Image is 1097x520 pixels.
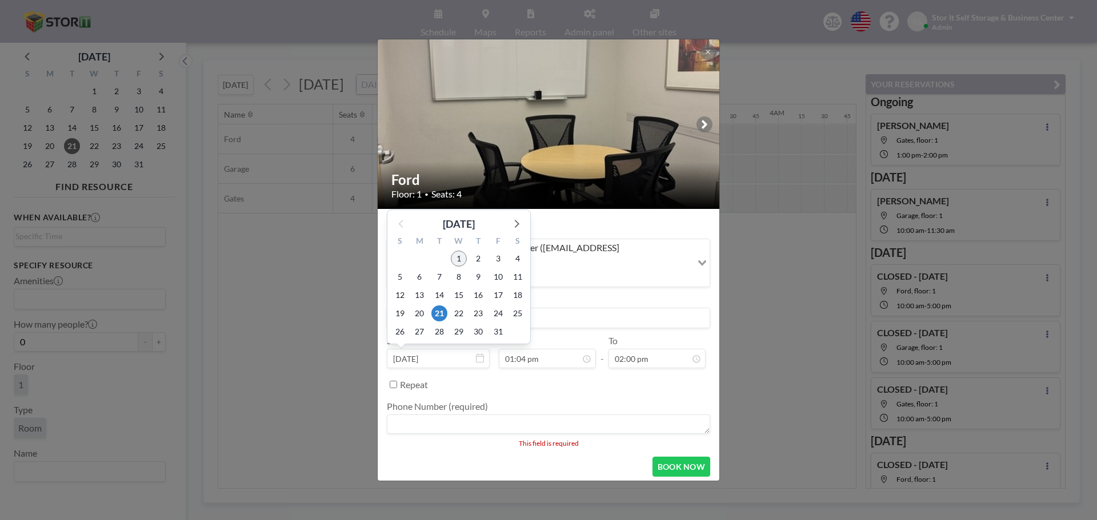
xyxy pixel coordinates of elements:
span: Sunday, October 19, 2025 [392,305,408,321]
span: Thursday, October 9, 2025 [470,269,486,285]
span: Saturday, October 11, 2025 [510,269,526,285]
span: Wednesday, October 29, 2025 [451,324,467,340]
span: Friday, October 17, 2025 [490,287,506,303]
span: Sunday, October 26, 2025 [392,324,408,340]
span: - [600,339,604,364]
div: S [390,235,410,249]
span: Tuesday, October 21, 2025 [431,305,447,321]
span: Thursday, October 30, 2025 [470,324,486,340]
span: Wednesday, October 1, 2025 [451,251,467,267]
div: This field is required [519,439,579,448]
div: T [469,235,488,249]
span: Sunday, October 5, 2025 [392,269,408,285]
span: Friday, October 10, 2025 [490,269,506,285]
span: Monday, October 6, 2025 [411,269,427,285]
span: Saturday, October 25, 2025 [510,305,526,321]
div: Search for option [387,239,710,287]
span: Friday, October 24, 2025 [490,305,506,321]
span: Wednesday, October 22, 2025 [451,305,467,321]
div: S [508,235,527,249]
span: Seats: 4 [431,188,462,200]
span: Tuesday, October 7, 2025 [431,269,447,285]
div: [DATE] [443,216,475,232]
span: Monday, October 13, 2025 [411,287,427,303]
span: Saturday, October 4, 2025 [510,251,526,267]
span: Floor: 1 [391,188,422,200]
label: Phone Number (required) [387,401,488,412]
div: M [410,235,429,249]
div: W [449,235,469,249]
span: Stor It Self Storage & Business Center ([EMAIL_ADDRESS][DOMAIN_NAME]) [390,241,690,267]
input: Stor It Self Storage's reservation [387,308,710,328]
h2: Ford [391,171,707,188]
span: Thursday, October 23, 2025 [470,305,486,321]
span: Sunday, October 12, 2025 [392,287,408,303]
span: Monday, October 20, 2025 [411,305,427,321]
span: Monday, October 27, 2025 [411,324,427,340]
span: Wednesday, October 8, 2025 [451,269,467,285]
input: Search for option [389,269,691,284]
span: Friday, October 31, 2025 [490,324,506,340]
div: F [488,235,507,249]
span: Thursday, October 16, 2025 [470,287,486,303]
span: Saturday, October 18, 2025 [510,287,526,303]
span: Friday, October 3, 2025 [490,251,506,267]
label: To [608,335,618,346]
label: Repeat [400,379,428,390]
span: Thursday, October 2, 2025 [470,251,486,267]
button: BOOK NOW [652,457,710,477]
span: Tuesday, October 28, 2025 [431,324,447,340]
span: Wednesday, October 15, 2025 [451,287,467,303]
span: • [425,190,429,199]
div: T [430,235,449,249]
span: Tuesday, October 14, 2025 [431,287,447,303]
